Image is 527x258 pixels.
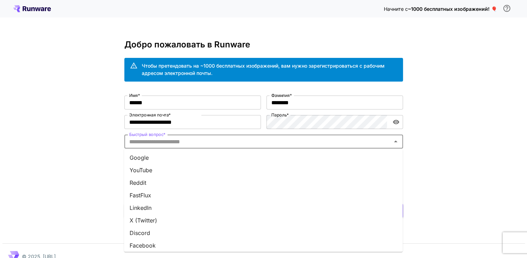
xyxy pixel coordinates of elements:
li: Reddit [124,176,403,189]
li: Google [124,151,403,164]
li: Facebook [124,239,403,252]
button: Чтобы претендовать на бесплатный кредит, вам необходимо зарегистрироваться с помощью рабочего адр... [500,1,514,15]
label: Быстрый вопрос [129,131,165,137]
span: ~1000 бесплатных изображений! 🎈 [408,6,497,12]
li: X (Twitter) [124,214,403,227]
button: Close [391,137,401,146]
h3: Добро пожаловать в Runware [124,40,403,50]
li: Discord [124,227,403,239]
label: Фамилия [271,92,292,98]
li: FastFlux [124,189,403,202]
label: Электронная почта [129,112,171,118]
span: Начните с [384,6,408,12]
button: Переключение видимости пароля [390,116,402,128]
li: LinkedIn [124,202,403,214]
label: Имя [129,92,140,98]
div: Чтобы претендовать на ~1000 бесплатных изображений, вам нужно зарегистрироваться с рабочим адресо... [142,62,397,77]
li: YouTube [124,164,403,176]
label: Пароль [271,112,289,118]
